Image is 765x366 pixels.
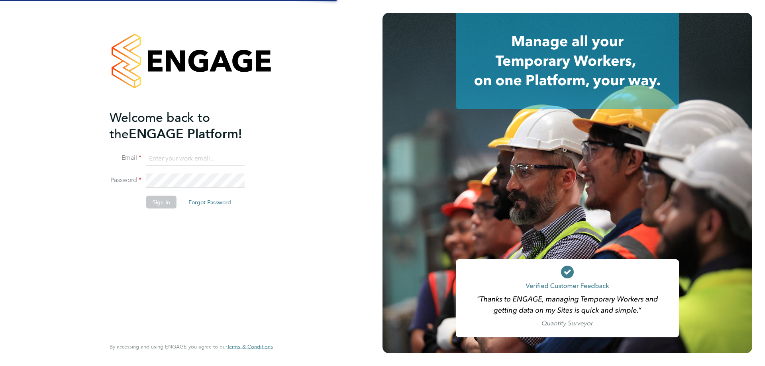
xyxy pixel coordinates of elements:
input: Enter your work email... [146,151,245,166]
label: Email [110,154,141,162]
h2: ENGAGE Platform! [110,109,265,142]
button: Sign In [146,196,177,209]
span: Welcome back to the [110,110,210,141]
label: Password [110,176,141,184]
span: Terms & Conditions [227,343,273,350]
button: Forgot Password [182,196,237,209]
a: Terms & Conditions [227,344,273,350]
span: By accessing and using ENGAGE you agree to our [110,343,273,350]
